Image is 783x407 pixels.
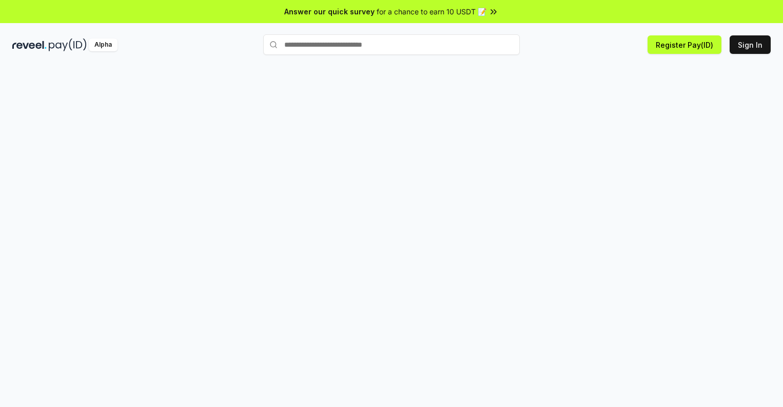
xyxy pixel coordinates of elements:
[730,35,771,54] button: Sign In
[284,6,375,17] span: Answer our quick survey
[648,35,721,54] button: Register Pay(ID)
[12,38,47,51] img: reveel_dark
[89,38,118,51] div: Alpha
[377,6,486,17] span: for a chance to earn 10 USDT 📝
[49,38,87,51] img: pay_id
